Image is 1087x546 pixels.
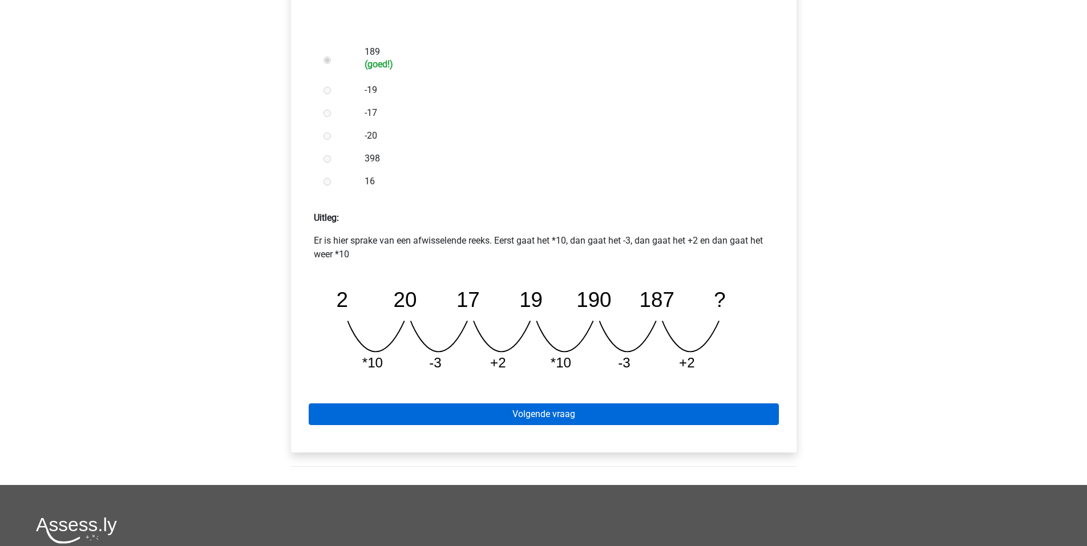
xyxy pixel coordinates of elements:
[520,288,543,312] tspan: 19
[640,288,674,312] tspan: 187
[429,355,442,370] tspan: -3
[619,355,631,370] tspan: -3
[456,288,480,312] tspan: 17
[314,234,774,261] p: Er is hier sprake van een afwisselende reeks. Eerst gaat het *10, dan gaat het -3, dan gaat het +...
[309,403,779,425] a: Volgende vraag
[36,517,117,544] img: Assessly logo
[314,212,339,223] strong: Uitleg:
[365,45,759,70] label: 189
[365,83,759,97] label: -19
[365,129,759,143] label: -20
[365,175,759,188] label: 16
[336,288,348,312] tspan: 2
[680,355,696,370] tspan: +2
[365,59,759,70] h6: (goed!)
[577,288,612,312] tspan: 190
[393,288,417,312] tspan: 20
[365,106,759,120] label: -17
[490,355,506,370] tspan: +2
[365,152,759,165] label: 398
[715,288,727,312] tspan: ?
